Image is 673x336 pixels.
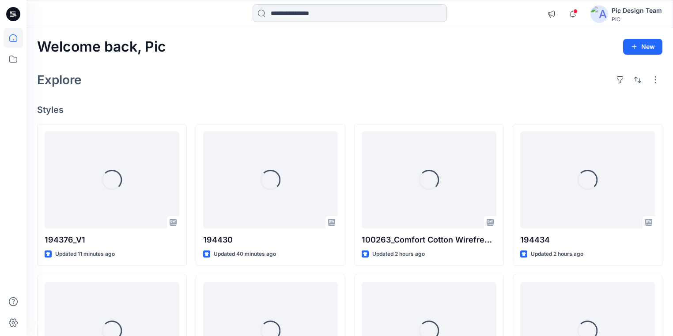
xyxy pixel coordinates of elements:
[362,234,496,246] p: 100263_Comfort Cotton Wirefree Bra
[45,234,179,246] p: 194376_V1
[531,250,583,259] p: Updated 2 hours ago
[590,5,608,23] img: avatar
[520,234,655,246] p: 194434
[372,250,425,259] p: Updated 2 hours ago
[203,234,338,246] p: 194430
[37,73,82,87] h2: Explore
[214,250,276,259] p: Updated 40 minutes ago
[37,39,166,55] h2: Welcome back, Pic
[612,5,662,16] div: Pic Design Team
[623,39,662,55] button: New
[37,105,662,115] h4: Styles
[55,250,115,259] p: Updated 11 minutes ago
[612,16,662,22] div: PIC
